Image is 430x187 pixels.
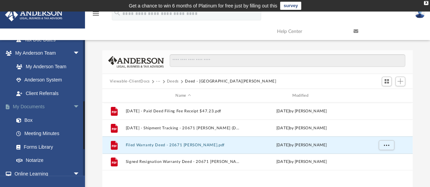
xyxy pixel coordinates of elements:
img: Anderson Advisors Platinum Portal [3,8,65,21]
button: Add [395,77,406,86]
a: Forms Library [10,140,87,154]
button: Viewable-ClientDocs [110,78,150,85]
a: Anderson System [10,73,87,87]
div: [DATE] by [PERSON_NAME] [244,125,359,131]
a: My Anderson Teamarrow_drop_down [5,46,87,60]
button: [DATE] - Shipment Tracking - 20671 [PERSON_NAME] (Deed and Resignation Paperwork).pdf [125,126,241,130]
i: menu [92,10,100,18]
div: [DATE] by [PERSON_NAME] [244,142,359,148]
button: [DATE] - Paid Deed Filing Fee Receipt $47.23.pdf [125,109,241,113]
div: Name [125,93,241,99]
div: Get a chance to win 6 months of Platinum for free just by filling out this [129,2,277,10]
span: arrow_drop_down [73,167,87,181]
div: Modified [244,93,359,99]
span: arrow_drop_down [73,46,87,60]
a: Box [10,113,87,127]
span: arrow_drop_down [73,100,87,114]
img: User Pic [415,8,425,18]
div: [DATE] by [PERSON_NAME] [244,108,359,114]
i: search [114,9,121,17]
a: Help Center [272,18,348,45]
a: menu [92,13,100,18]
button: Deed - [GEOGRAPHIC_DATA][PERSON_NAME] [185,78,276,85]
div: [DATE] by [PERSON_NAME] [244,159,359,165]
button: Signed Resignation Warranty Deed - 20671 [PERSON_NAME].pdf [125,160,241,164]
button: Switch to Grid View [382,77,392,86]
a: Notarize [10,154,90,167]
div: id [362,93,410,99]
input: Search files and folders [170,54,405,67]
a: My Anderson Team [10,60,83,73]
a: survey [280,2,301,10]
div: close [424,1,428,5]
a: Meeting Minutes [10,127,90,141]
button: Filed Warranty Deed - 20671 [PERSON_NAME].pdf [125,143,241,147]
button: More options [378,140,394,150]
a: Online Learningarrow_drop_down [5,167,87,181]
a: Client Referrals [10,87,87,100]
a: My Documentsarrow_drop_down [5,100,90,114]
div: id [105,93,122,99]
button: Deeds [167,78,179,85]
button: ··· [156,78,160,85]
